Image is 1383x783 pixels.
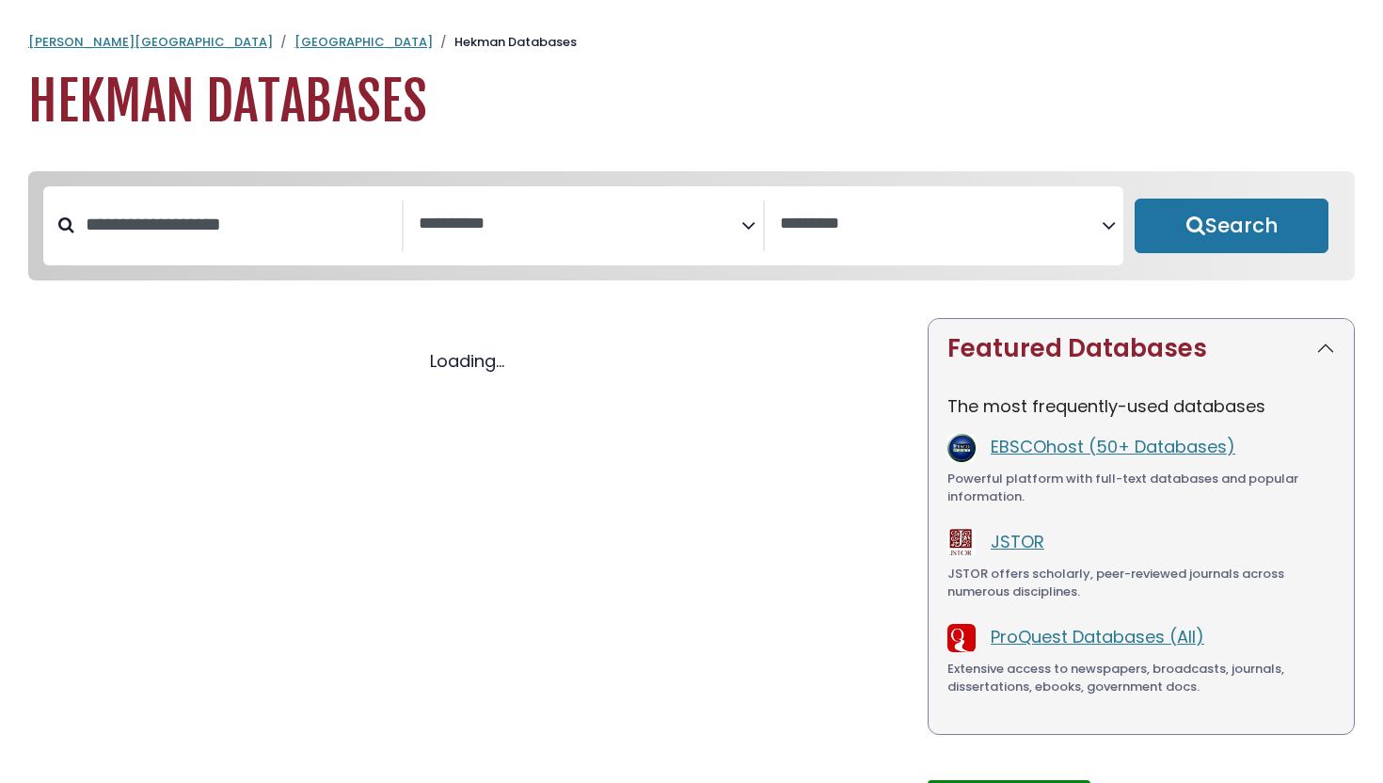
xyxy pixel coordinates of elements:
button: Submit for Search Results [1135,199,1328,253]
a: [PERSON_NAME][GEOGRAPHIC_DATA] [28,33,273,51]
nav: breadcrumb [28,33,1355,52]
div: Loading... [28,348,905,374]
li: Hekman Databases [433,33,577,52]
div: Powerful platform with full-text databases and popular information. [947,470,1335,506]
nav: Search filters [28,171,1355,280]
a: [GEOGRAPHIC_DATA] [294,33,433,51]
a: JSTOR [991,530,1044,553]
input: Search database by title or keyword [74,209,402,240]
button: Featured Databases [929,319,1354,378]
p: The most frequently-used databases [947,393,1335,419]
a: ProQuest Databases (All) [991,625,1204,648]
div: Extensive access to newspapers, broadcasts, journals, dissertations, ebooks, government docs. [947,660,1335,696]
a: EBSCOhost (50+ Databases) [991,435,1235,458]
h1: Hekman Databases [28,71,1355,134]
textarea: Search [780,215,1102,234]
textarea: Search [419,215,740,234]
div: JSTOR offers scholarly, peer-reviewed journals across numerous disciplines. [947,565,1335,601]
